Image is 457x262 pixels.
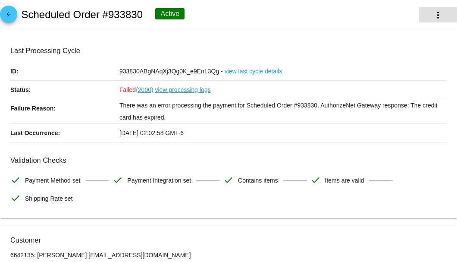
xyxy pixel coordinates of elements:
h3: Last Processing Cycle [10,47,447,55]
span: Payment Method set [25,171,80,189]
h2: Scheduled Order #933830 [21,9,143,21]
span: 933830ABgNAqXj3Qg0K_e9EnL3Qg - [119,68,223,75]
div: Active [155,8,185,19]
p: There was an error processing the payment for Scheduled Order #933830. AuthorizeNet Gateway respo... [119,99,447,123]
a: (2000) [136,81,153,99]
mat-icon: check [10,193,21,203]
span: Shipping Rate set [25,189,73,208]
mat-icon: check [10,175,21,185]
mat-icon: more_vert [433,10,443,20]
p: Status: [10,81,119,99]
p: Failure Reason: [10,99,119,117]
p: 6642135: [PERSON_NAME] [EMAIL_ADDRESS][DOMAIN_NAME] [10,252,447,259]
span: Items are valid [325,171,364,189]
mat-icon: check [310,175,321,185]
span: Failed [119,86,153,93]
p: Last Occurrence: [10,124,119,142]
mat-icon: check [223,175,234,185]
mat-icon: arrow_back [3,11,14,22]
p: ID: [10,62,119,80]
a: view processing logs [155,81,211,99]
h3: Customer [10,236,447,244]
span: Payment Integration set [127,171,191,189]
mat-icon: check [113,175,123,185]
span: Contains items [238,171,278,189]
h3: Validation Checks [10,156,447,164]
a: view last cycle details [225,62,282,80]
span: [DATE] 02:02:58 GMT-6 [119,129,184,136]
